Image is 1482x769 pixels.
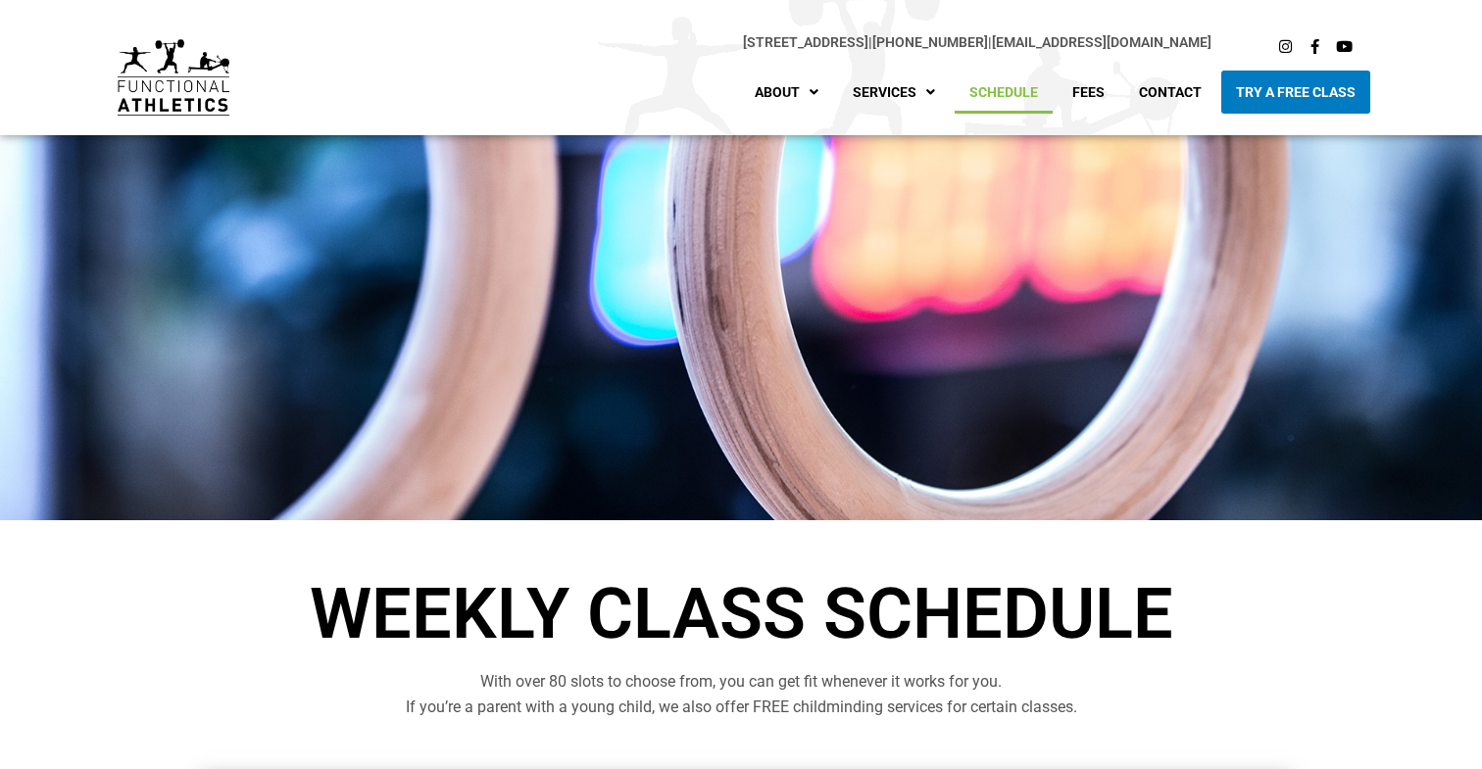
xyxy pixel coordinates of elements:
[743,34,872,50] span: |
[269,31,1211,54] p: |
[838,71,950,114] a: Services
[872,34,988,50] a: [PHONE_NUMBER]
[1221,71,1370,114] a: Try A Free Class
[955,71,1053,114] a: Schedule
[992,34,1211,50] a: [EMAIL_ADDRESS][DOMAIN_NAME]
[118,39,229,116] img: default-logo
[1124,71,1216,114] a: Contact
[743,34,868,50] a: [STREET_ADDRESS]
[192,669,1290,721] p: With over 80 slots to choose from, you can get fit whenever it works for you. If you’re a parent ...
[192,579,1290,649] h1: Weekly Class Schedule
[1058,71,1119,114] a: Fees
[740,71,833,114] a: About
